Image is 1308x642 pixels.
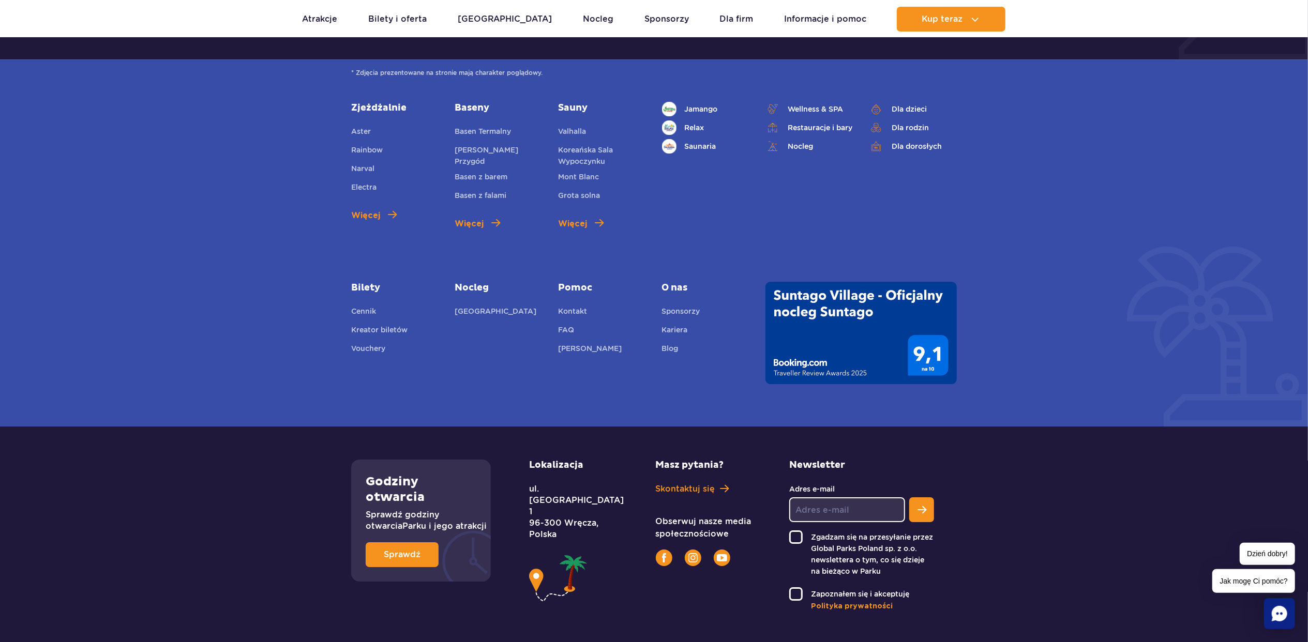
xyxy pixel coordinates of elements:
[351,146,383,154] span: Rainbow
[558,218,587,230] span: Więcej
[455,190,506,204] a: Basen z falami
[719,7,753,32] a: Dla firm
[869,139,957,154] a: Dla dorosłych
[789,460,934,471] h2: Newsletter
[455,171,507,186] a: Basen z barem
[558,102,646,114] a: Sauny
[811,601,893,612] span: Polityka prywatności
[455,218,500,230] a: Więcej
[351,343,385,357] a: Vouchery
[366,542,439,567] a: Sprawdź
[869,120,957,135] a: Dla rodzin
[384,551,420,559] span: Sprawdź
[558,218,604,230] a: Więcej
[455,305,536,320] a: [GEOGRAPHIC_DATA]
[685,103,718,115] span: Jamango
[351,102,439,114] a: Zjeżdżalnie
[644,7,689,32] a: Sponsorzy
[784,7,866,32] a: Informacje i pomoc
[351,127,371,135] span: Aster
[351,68,957,78] span: * Zdjęcia prezentowane na stronie mają charakter poglądowy.
[455,102,543,114] a: Baseny
[351,209,397,222] a: Więcej
[662,324,688,339] a: Kariera
[558,324,574,339] a: FAQ
[765,139,853,154] a: Nocleg
[662,305,700,320] a: Sponsorzy
[788,103,844,115] span: Wellness & SPA
[765,282,957,384] img: Traveller Review Awards 2025' od Booking.com dla Suntago Village - wynik 9.1/10
[455,126,511,140] a: Basen Termalny
[909,497,934,522] button: Zapisz się do newslettera
[351,144,383,159] a: Rainbow
[351,209,380,222] span: Więcej
[351,164,374,173] span: Narval
[1212,569,1295,593] span: Jak mogę Ci pomóc?
[368,7,427,32] a: Bilety i oferta
[1264,598,1295,629] div: Chat
[558,171,599,186] a: Mont Blanc
[351,163,374,177] a: Narval
[351,324,408,339] a: Kreator biletów
[662,553,666,562] img: Facebook
[765,102,853,116] a: Wellness & SPA
[351,181,377,196] a: Electra
[662,343,679,357] a: Blog
[789,530,934,577] label: Zgadzam się na przesyłanie przez Global Parks Poland sp. z o.o. newslettera o tym, co się dzieje ...
[811,601,934,612] a: Polityka prywatności
[583,7,613,32] a: Nocleg
[656,483,756,495] a: Skontaktuj się
[529,483,609,540] p: ul. [GEOGRAPHIC_DATA] 1 96-300 Wręcza, Polska
[688,553,698,562] img: Instagram
[458,7,552,32] a: [GEOGRAPHIC_DATA]
[558,305,587,320] a: Kontakt
[303,7,338,32] a: Atrakcje
[558,282,646,294] a: Pomoc
[558,343,622,357] a: [PERSON_NAME]
[765,120,853,135] a: Restauracje i bary
[1240,543,1295,565] span: Dzień dobry!
[789,497,905,522] input: Adres e-mail
[351,126,371,140] a: Aster
[558,126,586,140] a: Valhalla
[529,460,609,471] h2: Lokalizacja
[789,483,905,495] label: Adres e-mail
[922,14,963,24] span: Kup teraz
[662,282,750,294] span: O nas
[656,460,756,471] h2: Masz pytania?
[351,305,376,320] a: Cennik
[558,190,600,204] a: Grota solna
[717,554,727,561] img: YouTube
[662,139,750,154] a: Saunaria
[455,282,543,294] a: Nocleg
[662,120,750,135] a: Relax
[455,218,484,230] span: Więcej
[869,102,957,116] a: Dla dzieci
[366,509,476,532] p: Sprawdź godziny otwarcia Parku i jego atrakcji
[897,7,1005,32] button: Kup teraz
[366,474,476,505] h2: Godziny otwarcia
[789,587,934,601] label: Zapoznałem się i akceptuję
[656,515,756,540] p: Obserwuj nasze media społecznościowe
[351,282,439,294] a: Bilety
[558,144,646,167] a: Koreańska Sala Wypoczynku
[662,102,750,116] a: Jamango
[558,173,599,181] span: Mont Blanc
[656,483,715,495] span: Skontaktuj się
[558,127,586,135] span: Valhalla
[455,144,543,167] a: [PERSON_NAME] Przygód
